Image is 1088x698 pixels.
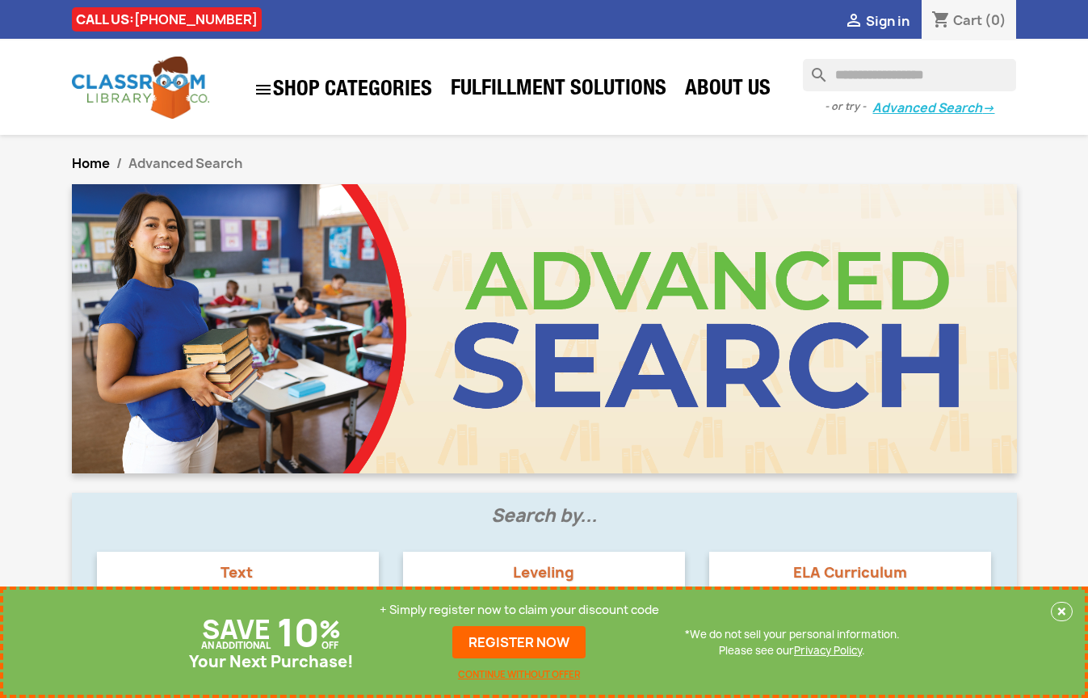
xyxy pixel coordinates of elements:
[128,154,242,172] span: Advanced Search
[803,59,1016,91] input: Search
[85,506,1004,545] h1: Search by...
[844,12,909,30] a:  Sign in
[443,74,674,107] a: Fulfillment Solutions
[825,99,872,115] span: - or try -
[677,74,779,107] a: About Us
[254,80,273,99] i: 
[985,11,1006,29] span: (0)
[72,184,1017,473] img: CLC_Advanced_Search.jpg
[403,565,685,581] p: Leveling
[72,57,209,119] img: Classroom Library Company
[844,12,863,32] i: 
[803,59,822,78] i: search
[953,11,982,29] span: Cart
[72,154,110,172] a: Home
[134,11,258,28] a: [PHONE_NUMBER]
[872,100,994,116] a: Advanced Search→
[103,565,371,581] p: Text
[72,7,262,32] div: CALL US:
[866,12,909,30] span: Sign in
[931,11,951,31] i: shopping_cart
[246,72,440,107] a: SHOP CATEGORIES
[722,565,978,581] p: ELA Curriculum
[982,100,994,116] span: →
